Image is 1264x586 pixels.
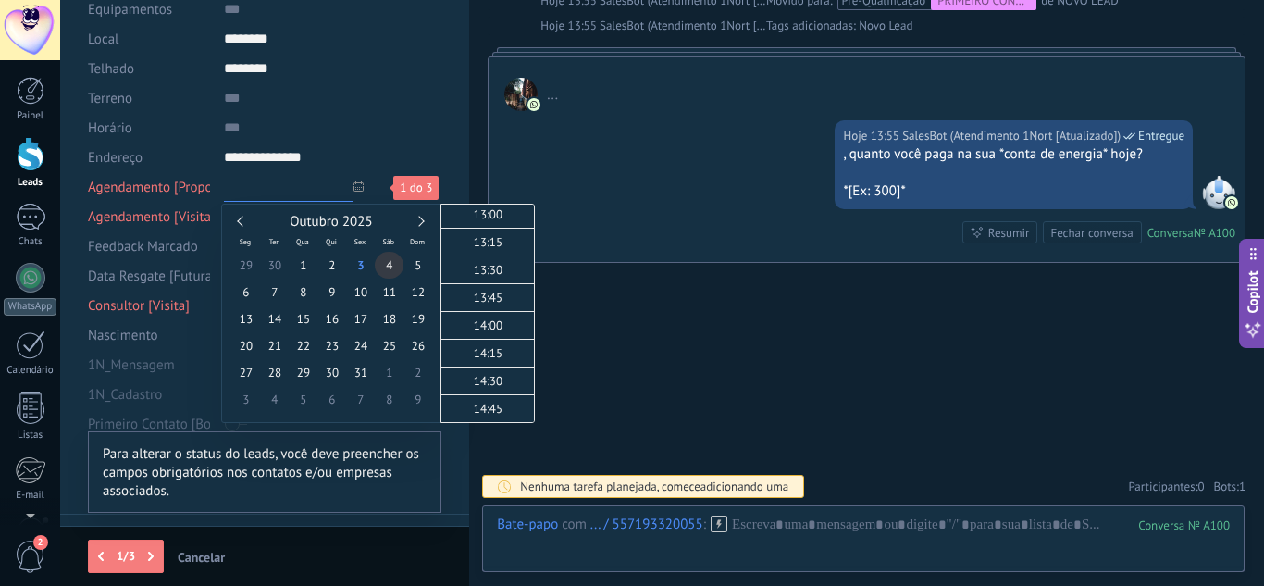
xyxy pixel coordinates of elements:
[1147,225,1194,241] div: Conversa
[1214,479,1245,494] span: Bots:
[474,345,502,361] span: 14:15
[289,305,317,332] span: 15
[230,234,259,247] span: Seg
[4,430,57,442] div: Listas
[474,234,502,250] span: 13:15
[317,332,346,359] span: 23
[590,516,703,532] div: ... / 557193320055
[474,401,502,417] span: 14:45
[317,252,346,279] span: 2
[403,252,432,279] span: 5
[88,210,216,224] span: Agendamento [Visita]
[988,224,1030,242] div: Resumir
[170,542,232,571] button: Cancelar
[88,329,158,343] span: Nascimento
[540,17,600,35] div: Hoje 13:55
[88,418,220,431] span: Primeiro Contato [Bot]
[316,234,345,247] span: Qui
[4,177,57,189] div: Leads
[317,386,346,413] span: 6
[1202,176,1235,209] span: SalesBot
[346,386,375,413] span: 7
[317,359,346,386] span: 30
[600,18,818,33] span: SalesBot (Atendimento 1Nort [Atualizado])
[88,172,210,202] div: Agendamento [Proposta]
[703,516,706,534] span: :
[474,262,502,278] span: 13:30
[88,3,172,17] span: Equipamentos
[231,279,260,305] span: 6
[393,176,439,200] div: 1 do 3
[843,127,902,145] div: Hoje 13:55
[1225,196,1238,209] img: com.amocrm.amocrmwa.svg
[88,291,210,320] div: Consultor [Visita]
[1239,479,1245,494] span: 1
[403,332,432,359] span: 26
[346,305,375,332] span: 17
[403,234,431,247] span: Dom
[4,298,56,316] div: WhatsApp
[766,17,912,35] span: Tags adicionadas: Novo Lead
[288,234,316,247] span: Qua
[259,234,288,247] span: Ter
[474,373,502,389] span: 14:30
[88,32,119,46] span: Local
[504,78,538,111] span: ...
[1138,127,1184,145] span: Entregue
[88,113,210,143] div: Horário
[4,490,57,502] div: E-mail
[88,240,198,254] span: Feedback Marcado
[88,299,190,313] span: Consultor [Visita]
[317,305,346,332] span: 16
[700,479,788,494] span: adicionando uma
[88,121,132,135] span: Horário
[289,279,317,305] span: 8
[231,252,260,279] span: 29
[1050,224,1133,242] div: Fechar conversa
[1244,270,1262,313] span: Copilot
[88,358,175,372] span: 1N_Mensagem
[375,359,403,386] span: 1
[474,206,502,222] span: 13:00
[88,202,210,231] div: Agendamento [Visita]
[1198,479,1205,494] span: 0
[88,320,210,350] div: Nascimento
[88,24,210,54] div: Local
[88,143,210,172] div: Endereço
[843,145,1184,164] div: , quanto você paga na sua *conta de energia* hoje?
[88,83,210,113] div: Terreno
[88,231,210,261] div: Feedback Marcado
[403,386,432,413] span: 9
[375,386,403,413] span: 8
[527,98,540,111] img: com.amocrm.amocrmwa.svg
[260,332,289,359] span: 21
[88,388,162,402] span: 1N_Cadastro
[103,445,427,501] div: Para alterar o status do leads, você deve preencher os campos obrigatórios nos contatos e/ou empr...
[374,234,403,247] span: Sáb
[289,359,317,386] span: 29
[88,269,254,283] span: Data Resgate [Futuramente]
[88,92,132,106] span: Terreno
[562,516,587,534] span: com
[231,305,260,332] span: 13
[88,181,234,194] span: Agendamento [Proposta]
[403,359,432,386] span: 2
[289,252,317,279] span: 1
[317,279,346,305] span: 9
[260,305,289,332] span: 14
[4,110,57,122] div: Painel
[843,182,1184,201] div: *[Ex: 300]*
[345,234,374,247] span: Sex
[520,479,788,494] div: Nenhuma tarefa planejada, comece
[1194,225,1235,241] div: № A100
[474,290,502,305] span: 13:45
[289,332,317,359] span: 22
[88,62,134,76] span: Telhado
[260,386,289,413] span: 4
[375,332,403,359] span: 25
[260,252,289,279] span: 30
[474,318,502,333] span: 14:00
[346,252,375,279] span: 3
[88,540,164,573] div: 1/3
[260,359,289,386] span: 28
